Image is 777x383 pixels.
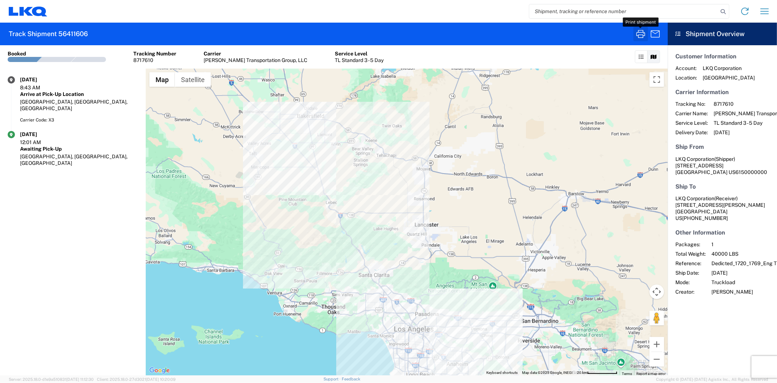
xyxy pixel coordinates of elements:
a: Report a map error [636,372,666,376]
span: Delivery Date: [675,129,708,136]
button: Map Scale: 20 km per 79 pixels [575,370,620,375]
span: [GEOGRAPHIC_DATA] [703,74,755,81]
div: Tracking Number [133,50,176,57]
span: Ship Date: [675,270,706,276]
span: [PHONE_NUMBER] [682,215,728,221]
span: LKQ Corporation [STREET_ADDRESS][PERSON_NAME] [675,196,765,208]
div: 8:43 AM [20,84,56,91]
button: Zoom in [650,337,664,352]
div: Booked [8,50,26,57]
header: Shipment Overview [668,23,777,45]
span: Creator: [675,289,706,295]
h5: Ship From [675,143,769,150]
button: Show street map [149,72,175,87]
span: Server: 2025.18.0-d1e9a510831 [9,377,94,382]
button: Zoom out [650,352,664,367]
button: Drag Pegman onto the map to open Street View [650,311,664,325]
div: Carrier Code: X3 [20,117,138,123]
span: Total Weight: [675,251,706,257]
span: Service Level: [675,120,708,126]
span: [STREET_ADDRESS] [675,163,723,169]
div: Carrier [204,50,307,57]
a: Open this area in Google Maps (opens a new window) [148,366,172,375]
div: 8717610 [133,57,176,63]
div: TL Standard 3 - 5 Day [335,57,384,63]
div: [GEOGRAPHIC_DATA], [GEOGRAPHIC_DATA], [GEOGRAPHIC_DATA] [20,153,138,166]
input: Shipment, tracking or reference number [529,4,718,18]
span: Account: [675,65,697,71]
span: LKQ Corporation [703,65,755,71]
h5: Other Information [675,229,769,236]
div: [DATE] [20,131,56,138]
span: [DATE] 10:20:09 [146,377,176,382]
h5: Carrier Information [675,89,769,96]
span: Reference: [675,260,706,267]
div: Awaiting Pick-Up [20,146,138,152]
a: Feedback [342,377,360,381]
div: Service Level [335,50,384,57]
button: Toggle fullscreen view [650,72,664,87]
address: [GEOGRAPHIC_DATA] US [675,156,769,175]
h2: Track Shipment 56411606 [9,30,88,38]
h5: Ship To [675,183,769,190]
span: LKQ Corporation [675,156,714,162]
span: [DATE] 11:12:30 [66,377,94,382]
span: (Receiver) [714,196,738,201]
div: [GEOGRAPHIC_DATA], [GEOGRAPHIC_DATA], [GEOGRAPHIC_DATA] [20,98,138,112]
span: Tracking No: [675,101,708,107]
span: (Shipper) [714,156,735,162]
div: [PERSON_NAME] Transportation Group, LLC [204,57,307,63]
div: Arrive at Pick-Up Location [20,91,138,97]
span: Packages: [675,241,706,248]
div: 12:01 AM [20,139,56,146]
span: 20 km [577,371,587,375]
span: Mode: [675,279,706,286]
span: Location: [675,74,697,81]
address: [GEOGRAPHIC_DATA] US [675,195,769,221]
h5: Customer Information [675,53,769,60]
span: Copyright © [DATE]-[DATE] Agistix Inc., All Rights Reserved [656,376,768,383]
a: Support [323,377,342,381]
a: Terms [622,372,632,376]
span: Map data ©2025 Google, INEGI [522,371,573,375]
img: Google [148,366,172,375]
button: Keyboard shortcuts [486,370,518,375]
button: Map camera controls [650,285,664,299]
button: Show satellite imagery [175,72,211,87]
span: Client: 2025.18.0-27d3021 [97,377,176,382]
div: [DATE] [20,76,56,83]
span: Carrier Name: [675,110,708,117]
span: 6150000000 [735,169,767,175]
